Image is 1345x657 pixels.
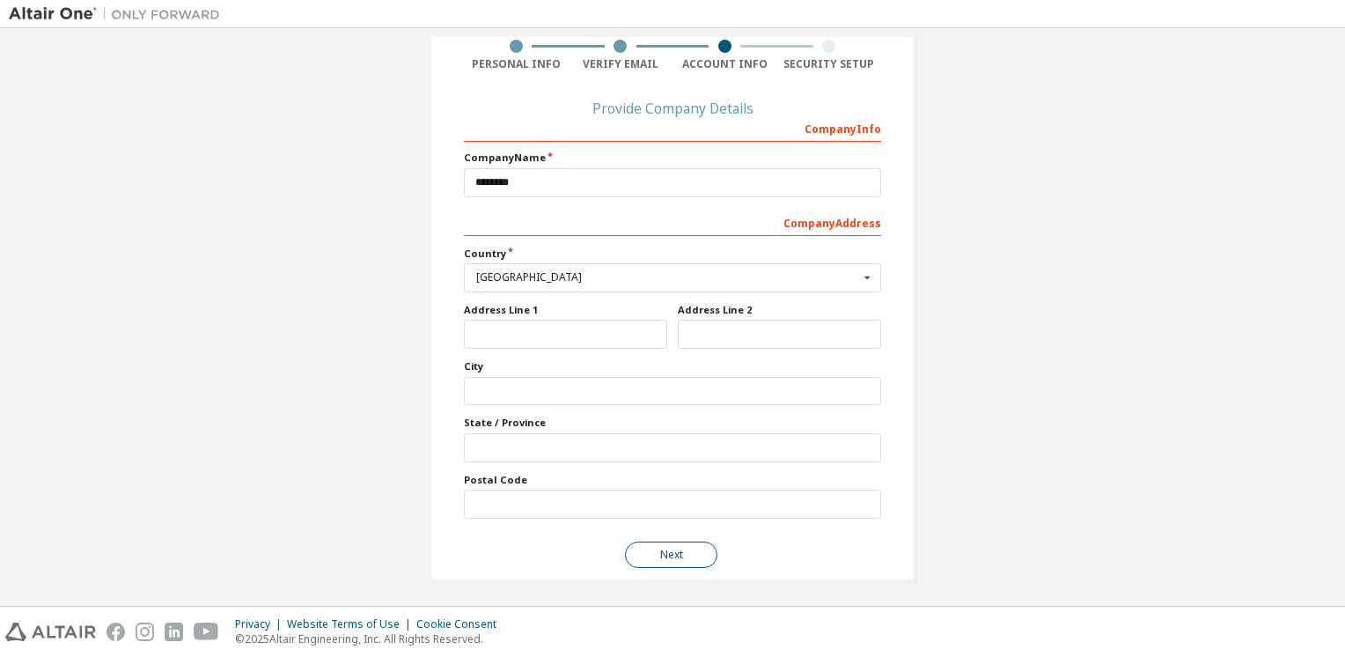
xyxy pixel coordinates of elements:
div: Personal Info [464,57,569,71]
div: Company Address [464,208,881,236]
button: Next [625,542,717,568]
p: © 2025 Altair Engineering, Inc. All Rights Reserved. [235,631,507,646]
div: Website Terms of Use [287,617,416,631]
img: Altair One [9,5,229,23]
label: Address Line 2 [678,303,881,317]
label: Country [464,247,881,261]
label: City [464,359,881,373]
div: Provide Company Details [464,103,881,114]
label: State / Province [464,416,881,430]
div: Account Info [672,57,777,71]
img: linkedin.svg [165,623,183,641]
label: Address Line 1 [464,303,667,317]
div: [GEOGRAPHIC_DATA] [476,272,859,283]
div: Cookie Consent [416,617,507,631]
div: Company Info [464,114,881,142]
img: instagram.svg [136,623,154,641]
div: Security Setup [777,57,882,71]
img: youtube.svg [194,623,219,641]
label: Company Name [464,151,881,165]
img: altair_logo.svg [5,623,96,641]
img: facebook.svg [107,623,125,641]
label: Postal Code [464,473,881,487]
div: Verify Email [569,57,673,71]
div: Privacy [235,617,287,631]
